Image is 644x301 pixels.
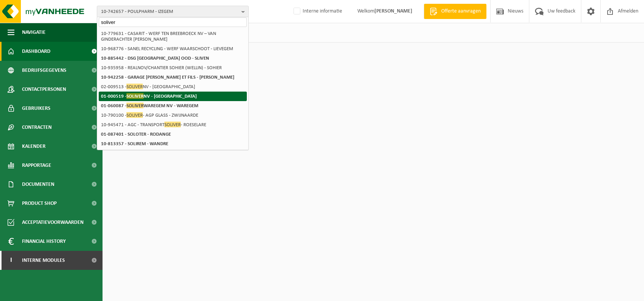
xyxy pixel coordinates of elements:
[22,251,65,270] span: Interne modules
[101,141,168,146] strong: 10-813357 - SOLIREM - WANDRE
[99,17,247,27] input: Zoeken naar gekoppelde vestigingen
[126,103,144,108] span: SOLIVER
[101,56,209,61] strong: 10-885442 - DSG [GEOGRAPHIC_DATA] OOD - SLIVEN
[292,6,342,17] label: Interne informatie
[101,103,198,108] strong: 01-060087 - WAREGEM NV - WAREGEM
[97,6,249,17] button: 10-742657 - POULPHARM - IZEGEM
[99,111,247,120] li: 10-790100 - - AGP GLASS - ZWIJNAARDE
[126,112,143,118] span: SOLIVER
[8,251,14,270] span: I
[99,44,247,54] li: 10-968776 - SANEL RECYCLING - WERF WAARSCHOOT - LIEVEGEM
[126,84,143,89] span: SOLIVER
[22,99,51,118] span: Gebruikers
[22,156,51,175] span: Rapportage
[22,194,57,213] span: Product Shop
[101,93,197,99] strong: 01-000519 - NV - [GEOGRAPHIC_DATA]
[101,75,234,80] strong: 10-942258 - GARAGE [PERSON_NAME] ET FILS - [PERSON_NAME]
[374,8,412,14] strong: [PERSON_NAME]
[22,42,51,61] span: Dashboard
[22,80,66,99] span: Contactpersonen
[164,122,181,127] span: SOLIVER
[99,63,247,73] li: 10-935958 - REALNOV/CHANTIER SOHIER (WELLIN) - SOHIER
[99,29,247,44] li: 10-779631 - CASARIT - WERF TEN BREEBROECK NV – VAN GINDERACHTER [PERSON_NAME]
[99,82,247,92] li: 02-009513 - NV - [GEOGRAPHIC_DATA]
[126,93,144,99] span: SOLIVER
[99,120,247,130] li: 10-945471 - AGC - TRANSPORT - ROESELARE
[101,132,171,137] strong: 01-087401 - SOLOTER - RODANGE
[22,118,52,137] span: Contracten
[22,23,46,42] span: Navigatie
[22,232,66,251] span: Financial History
[22,175,54,194] span: Documenten
[22,61,66,80] span: Bedrijfsgegevens
[22,137,46,156] span: Kalender
[101,6,238,17] span: 10-742657 - POULPHARM - IZEGEM
[22,213,84,232] span: Acceptatievoorwaarden
[439,8,483,15] span: Offerte aanvragen
[424,4,486,19] a: Offerte aanvragen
